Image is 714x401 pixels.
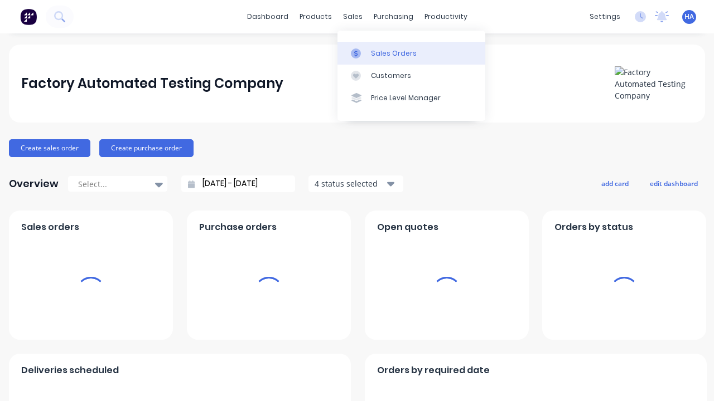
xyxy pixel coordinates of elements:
[684,12,694,22] span: HA
[371,48,417,58] div: Sales Orders
[371,71,411,81] div: Customers
[21,221,79,234] span: Sales orders
[242,8,294,25] a: dashboard
[315,178,385,189] div: 4 status selected
[199,221,277,234] span: Purchase orders
[21,364,119,377] span: Deliveries scheduled
[615,66,693,101] img: Factory Automated Testing Company
[584,8,626,25] div: settings
[99,139,194,157] button: Create purchase order
[337,65,485,87] a: Customers
[21,72,283,95] div: Factory Automated Testing Company
[594,176,636,190] button: add card
[20,8,37,25] img: Factory
[371,93,441,103] div: Price Level Manager
[554,221,633,234] span: Orders by status
[294,8,337,25] div: products
[337,8,368,25] div: sales
[9,139,90,157] button: Create sales order
[377,221,438,234] span: Open quotes
[337,87,485,109] a: Price Level Manager
[337,42,485,64] a: Sales Orders
[308,175,403,192] button: 4 status selected
[377,364,490,377] span: Orders by required date
[419,8,473,25] div: productivity
[368,8,419,25] div: purchasing
[9,173,59,195] div: Overview
[643,176,705,190] button: edit dashboard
